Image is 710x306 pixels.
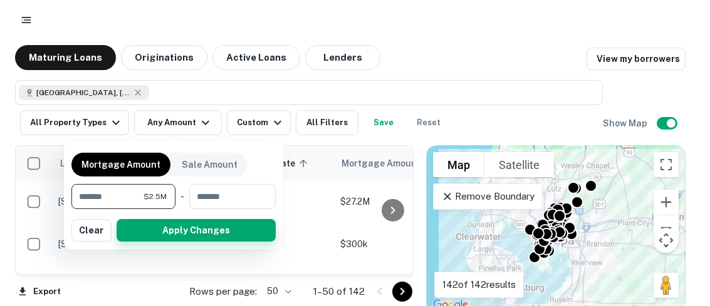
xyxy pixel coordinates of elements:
[647,166,710,226] iframe: Chat Widget
[71,219,112,242] button: Clear
[182,158,238,171] p: Sale Amount
[144,191,167,202] span: $2.5M
[117,219,276,242] button: Apply Changes
[180,184,184,209] div: -
[81,158,160,171] p: Mortgage Amount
